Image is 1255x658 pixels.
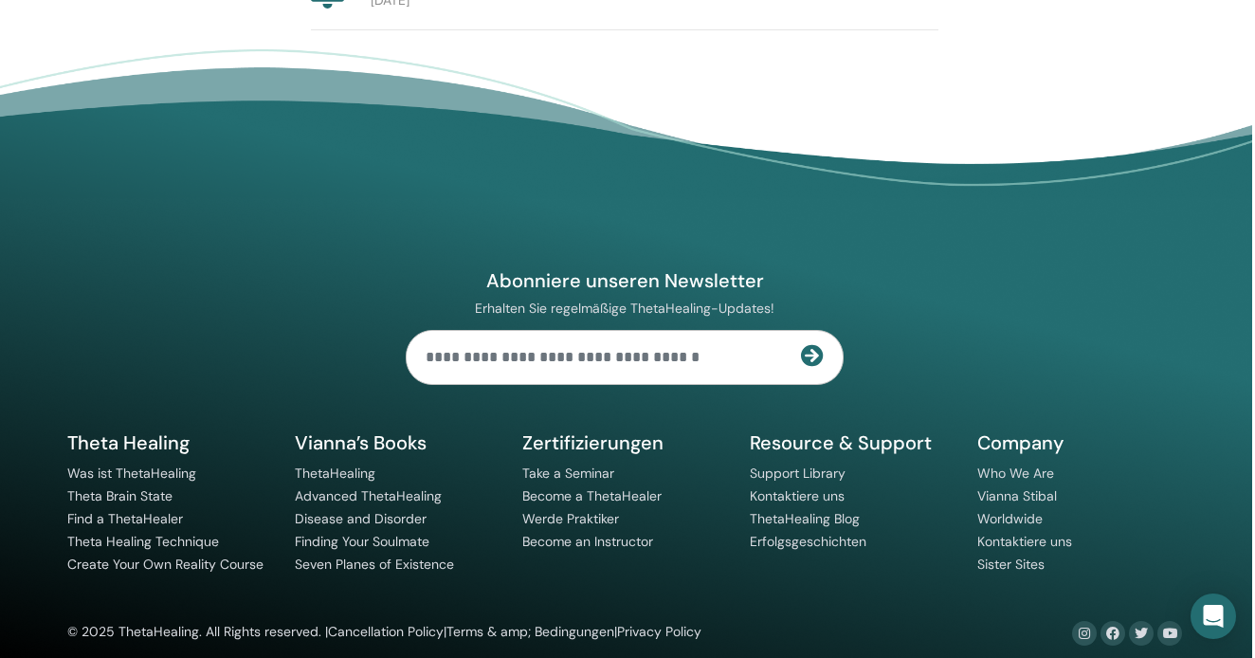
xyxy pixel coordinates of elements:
a: ThetaHealing [295,465,375,482]
h5: Resource & Support [750,430,955,455]
h4: Abonniere unseren Newsletter [406,268,844,293]
a: Theta Brain State [67,487,173,504]
a: Become a ThetaHealer [522,487,662,504]
a: Privacy Policy [617,623,701,640]
a: Support Library [750,465,846,482]
a: Sister Sites [977,556,1045,573]
a: Finding Your Soulmate [295,533,429,550]
a: Worldwide [977,510,1043,527]
div: Open Intercom Messenger [1191,594,1236,639]
h5: Company [977,430,1182,455]
a: Create Your Own Reality Course [67,556,264,573]
h5: Zertifizierungen [522,430,727,455]
a: Was ist ThetaHealing [67,465,196,482]
a: Disease and Disorder [295,510,427,527]
a: Vianna Stibal [977,487,1057,504]
a: ThetaHealing Blog [750,510,860,527]
h5: Vianna’s Books [295,430,500,455]
a: Werde Praktiker [522,510,619,527]
a: Become an Instructor [522,533,653,550]
p: Erhalten Sie regelmäßige ThetaHealing-Updates! [406,300,844,317]
h5: Theta Healing [67,430,272,455]
div: © 2025 ThetaHealing. All Rights reserved. | | | [67,621,701,644]
a: Take a Seminar [522,465,614,482]
a: Theta Healing Technique [67,533,219,550]
a: Who We Are [977,465,1054,482]
a: Terms & amp; Bedingungen [446,623,614,640]
a: Kontaktiere uns [977,533,1072,550]
a: Cancellation Policy [328,623,444,640]
a: Kontaktiere uns [750,487,845,504]
a: Erfolgsgeschichten [750,533,866,550]
a: Seven Planes of Existence [295,556,454,573]
a: Find a ThetaHealer [67,510,183,527]
a: Advanced ThetaHealing [295,487,442,504]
